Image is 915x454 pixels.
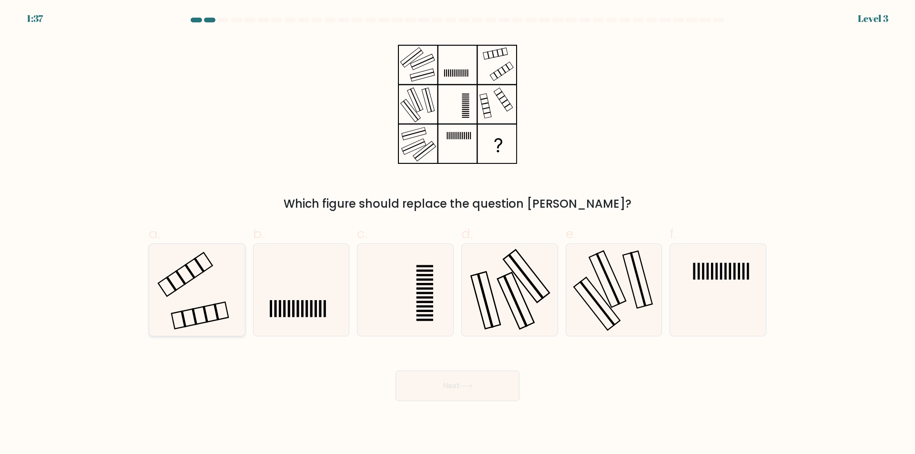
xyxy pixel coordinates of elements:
[566,224,576,243] span: e.
[461,224,473,243] span: d.
[396,371,519,401] button: Next
[858,11,888,26] div: Level 3
[357,224,367,243] span: c.
[253,224,264,243] span: b.
[27,11,43,26] div: 1:37
[154,195,761,212] div: Which figure should replace the question [PERSON_NAME]?
[670,224,676,243] span: f.
[149,224,160,243] span: a.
